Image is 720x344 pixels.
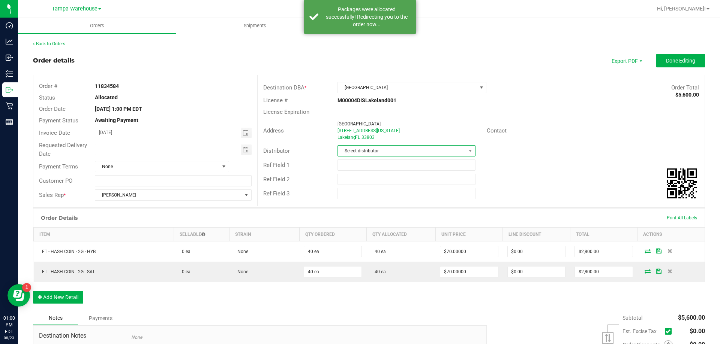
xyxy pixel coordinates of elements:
span: None [131,335,142,340]
span: Select distributor [338,146,465,156]
span: Invoice Date [39,130,70,136]
span: Orders [80,22,114,29]
span: $5,600.00 [678,314,705,321]
iframe: Resource center [7,284,30,307]
span: Order Date [39,106,66,112]
span: Toggle calendar [241,128,252,138]
span: Est. Excise Tax [622,328,662,334]
span: None [234,249,248,254]
span: 40 ea [371,269,386,274]
span: Shipments [234,22,276,29]
span: Save Order Detail [653,269,664,273]
input: 0 [575,246,632,257]
iframe: Resource center unread badge [22,283,31,292]
input: 0 [575,267,632,277]
strong: 11834584 [95,83,119,89]
span: Address [263,127,284,134]
span: $0.00 [690,328,705,335]
span: Subtotal [622,315,642,321]
span: [GEOGRAPHIC_DATA] [337,121,381,127]
inline-svg: Inbound [6,54,13,61]
th: Actions [637,228,705,241]
span: 40 ea [371,249,386,254]
input: 0 [440,267,498,277]
span: Delete Order Detail [664,249,676,253]
p: 01:00 PM EDT [3,315,15,335]
a: Orders [18,18,176,34]
strong: Allocated [95,94,118,100]
span: None [234,269,248,274]
strong: [DATE] 1:00 PM EDT [95,106,142,112]
span: Order Total [671,84,699,91]
div: Packages were allocated successfully! Redirecting you to the order now... [322,6,411,28]
span: FT - HASH COIN - 2G - HYB [38,249,96,254]
input: 0 [304,267,361,277]
span: Destination DBA [263,84,304,91]
div: Notes [33,311,78,325]
th: Qty Ordered [299,228,366,241]
th: Item [34,228,174,241]
h1: Order Details [41,215,78,221]
button: Add New Detail [33,291,83,304]
span: Toggle calendar [241,144,252,155]
span: Payment Terms [39,163,78,170]
button: Done Editing [656,54,705,67]
span: Save Order Detail [653,249,664,253]
input: 0 [508,267,565,277]
qrcode: 11834584 [667,168,697,198]
span: 0 ea [178,269,190,274]
span: Payment Status [39,117,78,124]
inline-svg: Analytics [6,38,13,45]
strong: Awaiting Payment [95,117,138,123]
inline-svg: Outbound [6,86,13,94]
span: Destination Notes [39,331,142,340]
span: Customer PO [39,177,72,184]
span: Ref Field 2 [263,176,289,183]
span: [PERSON_NAME] [95,190,241,200]
span: Lakeland [337,135,356,140]
span: , [354,135,355,140]
th: Sellable [174,228,229,241]
span: Status [39,94,55,101]
input: 0 [440,246,498,257]
input: 0 [304,246,361,257]
span: License Expiration [263,109,309,115]
span: FL [355,135,360,140]
strong: M00004DISLakeland001 [337,97,396,103]
th: Strain [229,228,299,241]
strong: $5,600.00 [675,92,699,98]
inline-svg: Dashboard [6,22,13,29]
inline-svg: Reports [6,118,13,126]
span: License # [263,97,288,104]
span: FT - HASH COIN - 2G - SAT [38,269,95,274]
span: [GEOGRAPHIC_DATA] [338,82,477,93]
span: Hi, [PERSON_NAME]! [657,6,706,12]
span: Calculate excise tax [665,326,675,337]
th: Unit Price [435,228,502,241]
span: Ref Field 1 [263,162,289,168]
span: Delete Order Detail [664,269,676,273]
th: Qty Allocated [366,228,435,241]
span: Ref Field 3 [263,190,289,197]
span: Requested Delivery Date [39,142,87,157]
th: Line Discount [503,228,570,241]
span: 33803 [361,135,375,140]
span: Contact [487,127,507,134]
span: None [95,161,219,172]
div: Order details [33,56,75,65]
inline-svg: Retail [6,102,13,110]
a: Shipments [176,18,334,34]
th: Total [570,228,637,241]
span: [STREET_ADDRESS][US_STATE] [337,128,400,133]
span: 0 ea [178,249,190,254]
li: Export PDF [604,54,649,67]
div: Payments [78,311,123,325]
input: 0 [508,246,565,257]
span: Order # [39,83,57,89]
span: Tampa Warehouse [52,6,97,12]
span: Done Editing [666,58,695,64]
span: Print All Labels [667,215,697,220]
p: 08/23 [3,335,15,341]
